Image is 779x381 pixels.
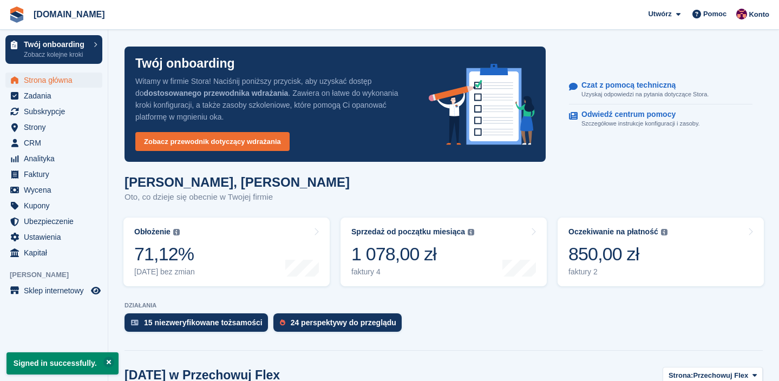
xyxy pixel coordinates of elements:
div: 71,12% [134,243,195,265]
span: Ustawienia [24,229,89,245]
p: DZIAŁANIA [125,302,763,309]
div: faktury 4 [351,267,474,277]
span: Zadania [24,88,89,103]
img: prospect-51fa495bee0391a8d652442698ab0144808aea92771e9ea1ae160a38d050c398.svg [280,319,285,326]
a: [DOMAIN_NAME] [29,5,109,23]
a: menu [5,182,102,198]
div: 15 niezweryfikowane tożsamości [144,318,263,327]
span: Analityka [24,151,89,166]
p: Odwiedź centrum pomocy [581,110,691,119]
span: Strony [24,120,89,135]
span: CRM [24,135,89,150]
a: Twój onboarding Zobacz kolejne kroki [5,35,102,64]
img: icon-info-grey-7440780725fd019a000dd9b08b2336e03edf1995a4989e88bcd33f0948082b44.svg [468,229,474,235]
img: Mateusz Kacwin [736,9,747,19]
a: Oczekiwanie na płatność 850,00 zł faktury 2 [558,218,764,286]
span: Faktury [24,167,89,182]
span: Utwórz [648,9,671,19]
div: Oczekiwanie na płatność [568,227,658,237]
a: menu [5,135,102,150]
img: stora-icon-8386f47178a22dfd0bd8f6a31ec36ba5ce8667c1dd55bd0f319d3a0aa187defe.svg [9,6,25,23]
span: Strona główna [24,73,89,88]
span: Ubezpieczenie [24,214,89,229]
p: Czat z pomocą techniczną [581,81,700,90]
span: [PERSON_NAME] [10,270,108,280]
div: 24 perspektywy do przeglądu [291,318,396,327]
div: faktury 2 [568,267,667,277]
p: Twój onboarding [24,41,88,48]
p: Twój onboarding [135,57,235,70]
img: verify_identity-adf6edd0f0f0b5bbfe63781bf79b02c33cf7c696d77639b501bdc392416b5a36.svg [131,319,139,326]
a: menu [5,245,102,260]
a: 24 perspektywy do przeglądu [273,313,407,337]
a: menu [5,167,102,182]
p: Zobacz kolejne kroki [24,50,88,60]
a: 15 niezweryfikowane tożsamości [125,313,273,337]
span: Kapitał [24,245,89,260]
div: 1 078,00 zł [351,243,474,265]
span: Konto [749,9,769,20]
span: Strona: [669,370,693,381]
div: Obłożenie [134,227,171,237]
strong: dostosowanego przewodnika wdrażania [144,89,289,97]
p: Signed in successfully. [6,352,119,375]
a: Obłożenie 71,12% [DATE] bez zmian [123,218,330,286]
a: Czat z pomocą techniczną Uzyskaj odpowiedzi na pytania dotyczące Stora. [569,75,752,105]
span: Subskrypcje [24,104,89,119]
a: Odwiedź centrum pomocy Szczegółowe instrukcje konfiguracji i zasoby. [569,104,752,134]
p: Uzyskaj odpowiedzi na pytania dotyczące Stora. [581,90,709,99]
a: Podgląd sklepu [89,284,102,297]
p: Oto, co dzieje się obecnie w Twojej firmie [125,191,350,203]
a: Sprzedaż od początku miesiąca 1 078,00 zł faktury 4 [341,218,547,286]
a: menu [5,151,102,166]
span: Kupony [24,198,89,213]
a: menu [5,283,102,298]
span: Wycena [24,182,89,198]
img: icon-info-grey-7440780725fd019a000dd9b08b2336e03edf1995a4989e88bcd33f0948082b44.svg [173,229,180,235]
h1: [PERSON_NAME], [PERSON_NAME] [125,175,350,189]
div: [DATE] bez zmian [134,267,195,277]
span: Pomoc [703,9,726,19]
a: menu [5,198,102,213]
a: menu [5,229,102,245]
a: menu [5,104,102,119]
a: menu [5,214,102,229]
img: onboarding-info-6c161a55d2c0e0a8cae90662b2fe09162a5109e8cc188191df67fb4f79e88e88.svg [429,64,535,145]
a: menu [5,120,102,135]
span: Przechowuj Flex [693,370,748,381]
div: Sprzedaż od początku miesiąca [351,227,465,237]
span: Sklep internetowy [24,283,89,298]
div: 850,00 zł [568,243,667,265]
p: Szczegółowe instrukcje konfiguracji i zasoby. [581,119,700,128]
img: icon-info-grey-7440780725fd019a000dd9b08b2336e03edf1995a4989e88bcd33f0948082b44.svg [661,229,667,235]
a: menu [5,88,102,103]
a: menu [5,73,102,88]
a: Zobacz przewodnik dotyczący wdrażania [135,132,290,151]
p: Witamy w firmie Stora! Naciśnij poniższy przycisk, aby uzyskać dostęp do . Zawiera on łatwe do wy... [135,75,411,123]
